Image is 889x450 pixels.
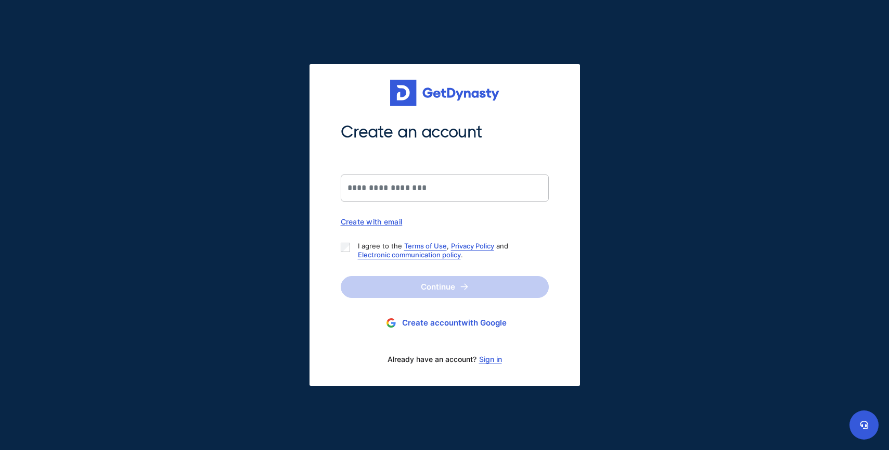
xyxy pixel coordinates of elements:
[451,242,494,250] a: Privacy Policy
[358,242,540,259] p: I agree to the , and .
[358,251,461,259] a: Electronic communication policy
[341,348,549,370] div: Already have an account?
[341,217,549,226] div: Create with email
[479,355,502,364] a: Sign in
[341,314,549,333] button: Create accountwith Google
[404,242,447,250] a: Terms of Use
[341,121,549,143] span: Create an account
[390,80,499,106] img: Get started for free with Dynasty Trust Company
